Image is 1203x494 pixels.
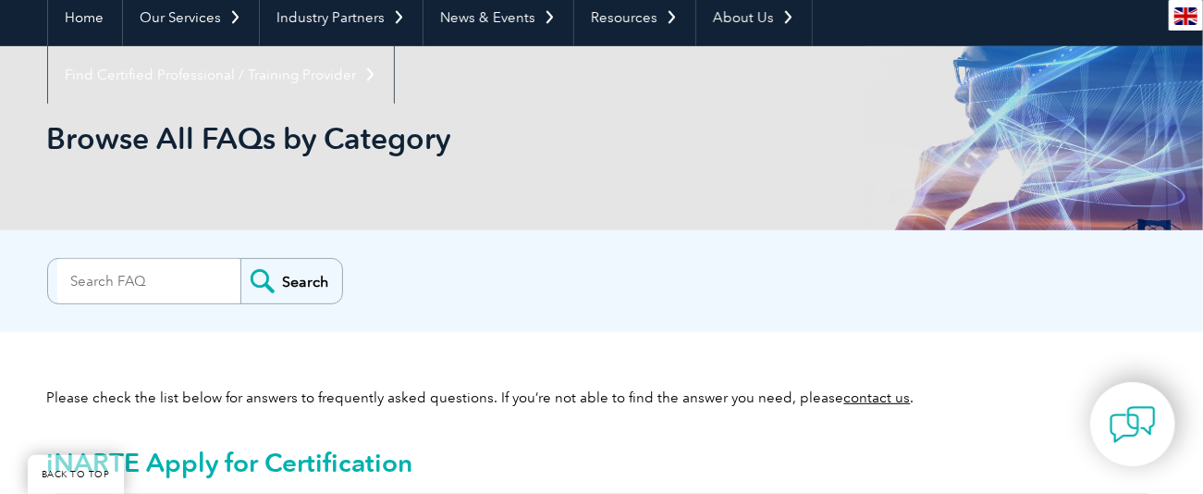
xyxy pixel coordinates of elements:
input: Search [240,259,342,303]
a: contact us [844,389,911,406]
h1: Browse All FAQs by Category [47,120,757,156]
img: en [1174,7,1197,25]
a: Find Certified Professional / Training Provider [48,46,394,104]
p: Please check the list below for answers to frequently asked questions. If you’re not able to find... [47,388,1157,408]
a: BACK TO TOP [28,455,124,494]
input: Search FAQ [57,259,240,303]
h2: iNARTE Apply for Certification [47,448,1157,477]
img: contact-chat.png [1110,401,1156,448]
